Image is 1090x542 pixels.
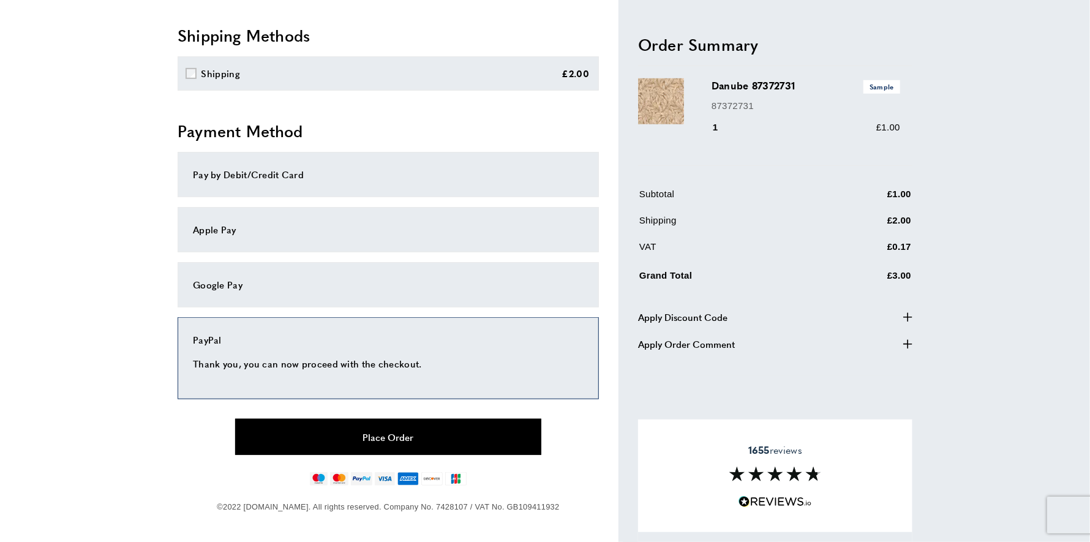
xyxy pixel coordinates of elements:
strong: 1655 [748,443,770,457]
img: Reviews.io 5 stars [739,496,812,508]
img: Reviews section [729,467,821,481]
td: Grand Total [639,266,825,292]
div: Shipping [201,66,240,81]
td: £3.00 [827,266,911,292]
span: Apply Order Comment [638,336,735,351]
td: £2.00 [827,213,911,237]
img: visa [375,472,395,486]
img: american-express [397,472,419,486]
img: maestro [310,472,328,486]
div: 1 [712,120,735,135]
div: Google Pay [193,277,584,292]
span: Apply Discount Code [638,309,727,324]
span: £1.00 [876,122,900,132]
h2: Shipping Methods [178,24,599,47]
h2: Order Summary [638,33,912,55]
div: Apple Pay [193,222,584,237]
td: VAT [639,239,825,263]
div: PayPal [193,333,584,347]
span: reviews [748,444,802,456]
h2: Payment Method [178,120,599,142]
button: Place Order [235,419,541,455]
img: Danube 87372731 [638,78,684,124]
div: £2.00 [562,66,590,81]
img: jcb [445,472,467,486]
p: 87372731 [712,98,900,113]
img: mastercard [330,472,348,486]
td: £1.00 [827,187,911,211]
h3: Danube 87372731 [712,78,900,93]
p: Thank you, you can now proceed with the checkout. [193,356,584,371]
span: ©2022 [DOMAIN_NAME]. All rights reserved. Company No. 7428107 / VAT No. GB109411932 [217,502,559,511]
span: Sample [863,80,900,93]
img: paypal [351,472,372,486]
td: Shipping [639,213,825,237]
img: discover [421,472,443,486]
td: Subtotal [639,187,825,211]
div: Pay by Debit/Credit Card [193,167,584,182]
td: £0.17 [827,239,911,263]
